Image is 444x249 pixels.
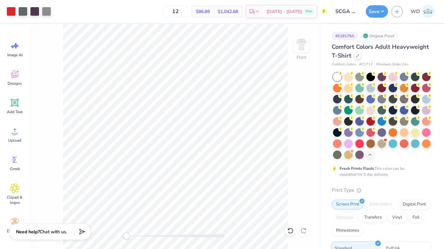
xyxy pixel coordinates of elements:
[40,229,67,235] span: Chat with us.
[332,62,356,67] span: Comfort Colors
[340,166,420,177] div: This color can be expedited for 5 day delivery.
[330,5,362,18] input: Untitled Design
[332,43,429,60] span: Comfort Colors Adult Heavyweight T-Shirt
[7,52,23,58] span: Image AI
[306,9,312,14] span: Free
[10,166,20,171] span: Greek
[163,6,188,17] input: – –
[7,109,23,115] span: Add Text
[8,138,21,143] span: Upload
[366,5,388,18] button: Save
[332,187,431,194] div: Print Type
[332,200,363,209] div: Screen Print
[359,62,373,67] span: # C1717
[408,5,437,18] a: WD
[196,8,210,15] span: $86.89
[4,195,26,205] span: Clipart & logos
[332,226,363,236] div: Rhinestones
[340,166,374,171] strong: Fresh Prints Flash:
[421,5,435,18] img: William Dal Porto
[408,213,424,222] div: Foil
[16,229,40,235] strong: Need help?
[295,38,308,51] img: Front
[267,8,302,15] span: [DATE] - [DATE]
[388,213,406,222] div: Vinyl
[7,228,23,234] span: Decorate
[8,81,22,86] span: Designs
[411,8,420,15] span: WD
[332,32,358,40] div: # 518179A
[376,62,409,67] span: Minimum Order: 24 +
[123,233,130,239] div: Accessibility label
[361,32,398,40] div: Original Proof
[398,200,430,209] div: Digital Print
[365,200,397,209] div: Embroidery
[297,54,306,60] div: Front
[360,213,386,222] div: Transfers
[218,8,238,15] span: $1,042.68
[332,213,358,222] div: Applique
